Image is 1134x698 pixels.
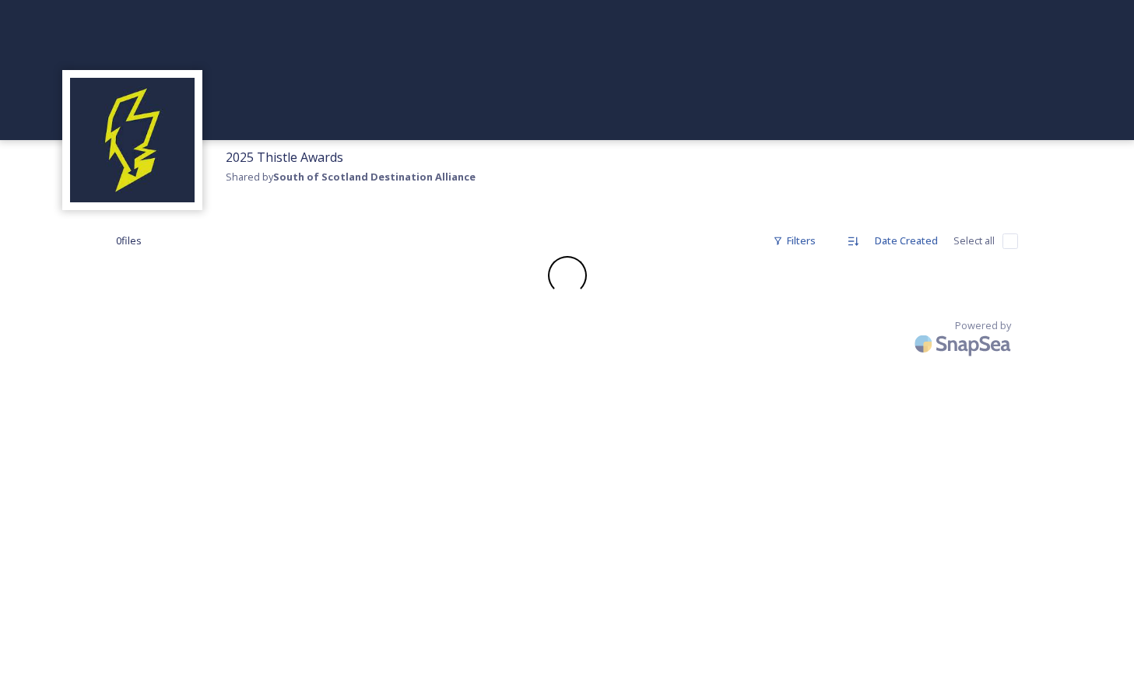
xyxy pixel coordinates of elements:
img: images.jpeg [70,78,195,202]
span: Powered by [955,318,1011,333]
span: 2025 Thistle Awards [226,149,343,166]
span: Shared by [226,170,476,184]
div: Filters [765,226,823,256]
img: SnapSea Logo [910,325,1019,362]
strong: South of Scotland Destination Alliance [273,170,476,184]
span: Select all [953,233,995,248]
div: Date Created [867,226,946,256]
span: 0 file s [116,233,142,248]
